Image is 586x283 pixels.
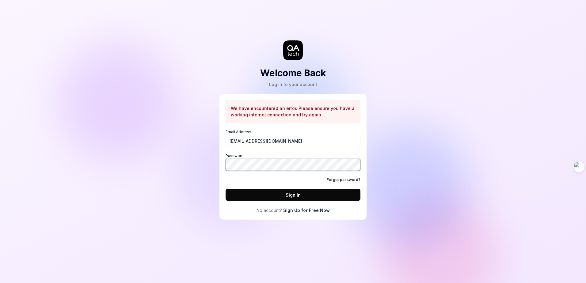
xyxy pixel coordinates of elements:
[226,135,360,147] input: Email Address
[257,207,282,213] span: No account?
[226,153,360,171] label: Password
[283,207,330,213] a: Sign Up for Free Now
[226,159,360,171] input: Password
[226,129,360,147] label: Email Address
[327,177,360,183] a: Forgot password?
[260,81,326,88] div: Log in to your account
[226,189,360,201] button: Sign In
[260,66,326,80] h2: Welcome Back
[231,105,355,118] p: We have encountered an error. Please ensure you have a working internet connection and try again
